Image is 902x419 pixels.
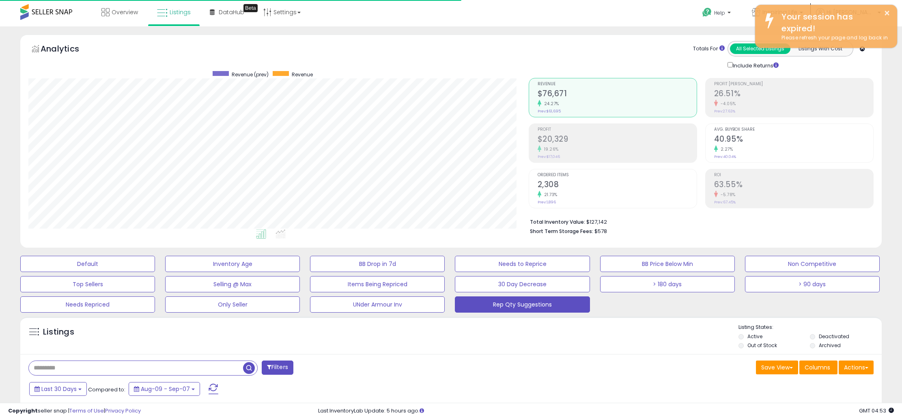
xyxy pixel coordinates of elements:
[455,256,590,272] button: Needs to Reprice
[165,276,300,292] button: Selling @ Max
[538,127,697,132] span: Profit
[714,134,873,145] h2: 40.95%
[455,296,590,313] button: Rep Qty Suggestions
[541,146,559,152] small: 19.26%
[165,256,300,272] button: Inventory Age
[262,361,293,375] button: Filters
[738,324,882,331] p: Listing States:
[232,71,269,78] span: Revenue (prev)
[318,407,894,415] div: Last InventoryLab Update: 5 hours ago.
[696,1,739,26] a: Help
[141,385,190,393] span: Aug-09 - Sep-07
[819,342,841,349] label: Archived
[310,276,445,292] button: Items Being Repriced
[714,82,873,86] span: Profit [PERSON_NAME]
[310,256,445,272] button: BB Drop in 7d
[538,134,697,145] h2: $20,329
[730,43,790,54] button: All Selected Listings
[8,407,38,415] strong: Copyright
[530,218,585,225] b: Total Inventory Value:
[20,296,155,313] button: Needs Repriced
[714,89,873,100] h2: 26.51%
[538,82,697,86] span: Revenue
[292,71,313,78] span: Revenue
[41,43,95,56] h5: Analytics
[538,89,697,100] h2: $76,671
[600,256,735,272] button: BB Price Below Min
[702,7,712,17] i: Get Help
[721,60,788,70] div: Include Returns
[745,256,880,272] button: Non Competitive
[775,34,891,42] div: Please refresh your page and log back in
[819,333,849,340] label: Deactivated
[775,11,891,34] div: Your session has expired!
[43,326,74,338] h5: Listings
[165,296,300,313] button: Only Seller
[714,127,873,132] span: Avg. Buybox Share
[20,276,155,292] button: Top Sellers
[747,342,777,349] label: Out of Stock
[594,227,607,235] span: $578
[718,192,736,198] small: -5.78%
[310,296,445,313] button: UNder Armour Inv
[538,173,697,177] span: Ordered Items
[884,8,890,18] button: ×
[530,228,593,235] b: Short Term Storage Fees:
[112,8,138,16] span: Overview
[745,276,880,292] button: > 90 days
[243,4,258,12] div: Tooltip anchor
[714,109,735,114] small: Prev: 27.63%
[541,192,558,198] small: 21.73%
[714,200,736,205] small: Prev: 67.45%
[530,216,868,226] li: $127,142
[219,8,244,16] span: DataHub
[756,361,798,374] button: Save View
[714,180,873,191] h2: 63.55%
[455,276,590,292] button: 30 Day Decrease
[20,256,155,272] button: Default
[88,386,125,393] span: Compared to:
[718,101,736,107] small: -4.05%
[538,154,560,159] small: Prev: $17,046
[799,361,837,374] button: Columns
[839,361,874,374] button: Actions
[718,146,733,152] small: 2.27%
[859,407,894,415] span: 2025-10-14 04:53 GMT
[538,109,561,114] small: Prev: $61,695
[129,382,200,396] button: Aug-09 - Sep-07
[790,43,850,54] button: Listings With Cost
[8,407,141,415] div: seller snap | |
[693,45,725,53] div: Totals For
[714,154,736,159] small: Prev: 40.04%
[105,407,141,415] a: Privacy Policy
[747,333,762,340] label: Active
[29,382,87,396] button: Last 30 Days
[538,200,556,205] small: Prev: 1,896
[541,101,559,107] small: 24.27%
[714,173,873,177] span: ROI
[600,276,735,292] button: > 180 days
[805,363,830,371] span: Columns
[714,9,725,16] span: Help
[170,8,191,16] span: Listings
[41,385,77,393] span: Last 30 Days
[69,407,104,415] a: Terms of Use
[538,180,697,191] h2: 2,308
